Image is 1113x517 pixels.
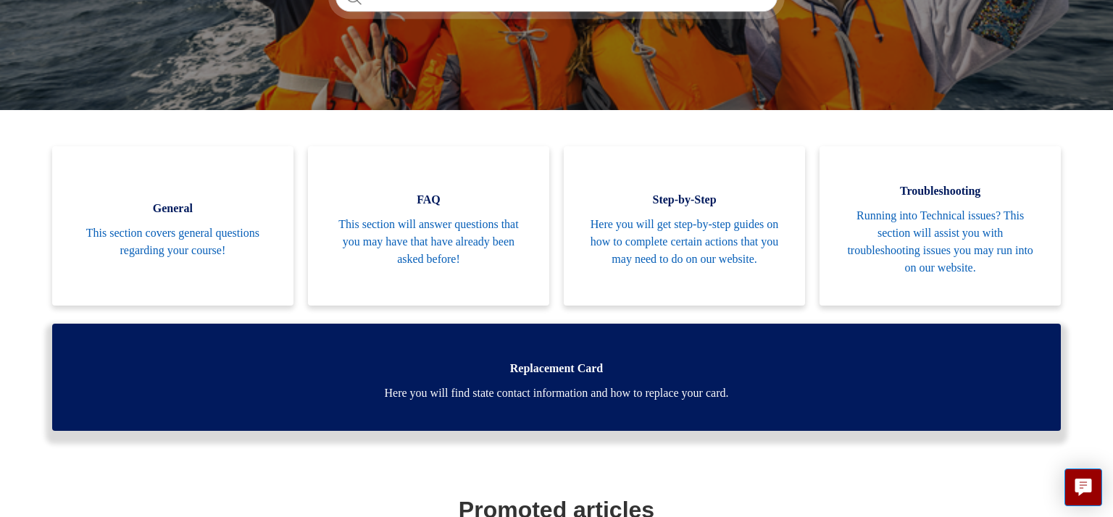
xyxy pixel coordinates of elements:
a: General This section covers general questions regarding your course! [52,146,293,306]
span: Running into Technical issues? This section will assist you with troubleshooting issues you may r... [841,207,1039,277]
button: Live chat [1064,468,1102,506]
span: Step-by-Step [585,191,783,209]
a: FAQ This section will answer questions that you may have that have already been asked before! [308,146,549,306]
span: This section covers general questions regarding your course! [74,224,272,259]
span: Replacement Card [74,360,1039,377]
span: This section will answer questions that you may have that have already been asked before! [330,216,528,268]
span: Here you will get step-by-step guides on how to complete certain actions that you may need to do ... [585,216,783,268]
span: Troubleshooting [841,182,1039,200]
span: General [74,200,272,217]
a: Step-by-Step Here you will get step-by-step guides on how to complete certain actions that you ma... [564,146,805,306]
a: Troubleshooting Running into Technical issues? This section will assist you with troubleshooting ... [820,146,1061,306]
a: Replacement Card Here you will find state contact information and how to replace your card. [52,324,1061,431]
span: FAQ [330,191,528,209]
span: Here you will find state contact information and how to replace your card. [74,384,1039,402]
